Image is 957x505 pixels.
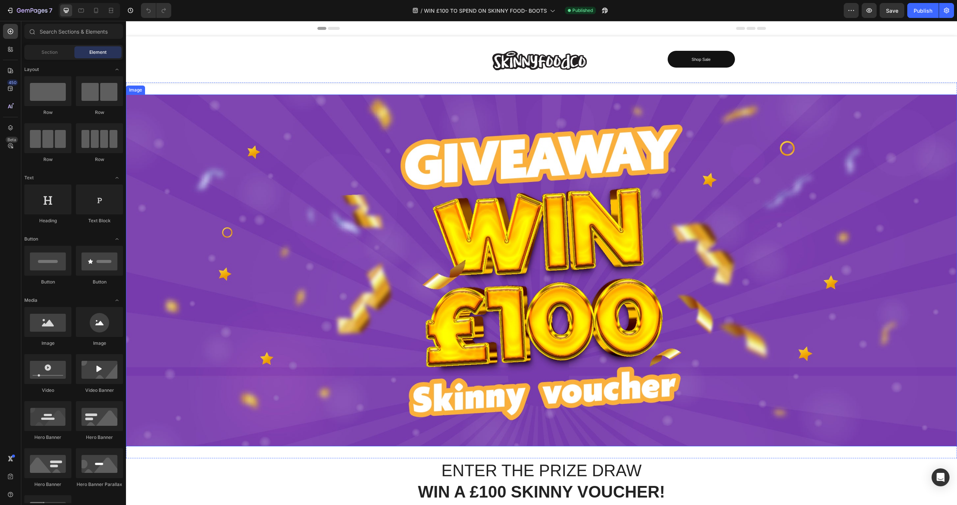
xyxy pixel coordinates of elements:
div: Hero Banner [76,434,123,441]
button: Save [880,3,904,18]
span: Text [24,174,34,181]
span: Toggle open [111,172,123,184]
strong: Win a £100 Skinny Voucher! [292,462,539,480]
div: Publish [914,7,932,15]
div: Heading [24,217,71,224]
span: Save [886,7,898,14]
div: Beta [6,137,18,143]
div: Hero Banner Parallax [76,481,123,488]
span: Published [572,7,593,14]
div: Image [1,66,18,72]
span: Enter the Prize Draw [316,440,516,459]
span: Toggle open [111,294,123,306]
span: / [421,7,422,15]
span: Media [24,297,37,304]
div: 450 [7,80,18,86]
div: Undo/Redo [141,3,171,18]
p: 7 [49,6,52,15]
span: Layout [24,66,39,73]
div: Video [24,387,71,394]
iframe: Design area [126,21,957,505]
span: Shop Sale [566,36,585,41]
div: Image [76,340,123,347]
img: gempages_533772334939505418-2c7cb0ca-2207-4ba8-ad4d-773087c70715.png [364,23,468,54]
div: Hero Banner [24,434,71,441]
span: Element [89,49,107,56]
span: Toggle open [111,63,123,75]
div: Button [76,279,123,285]
button: Publish [907,3,939,18]
a: Shop Sale [542,30,609,47]
div: Row [24,109,71,116]
input: Search Sections & Elements [24,24,123,39]
span: Toggle open [111,233,123,245]
div: Open Intercom Messenger [932,468,950,486]
div: Button [24,279,71,285]
div: Text Block [76,217,123,224]
div: Row [76,156,123,163]
span: WIN £100 TO SPEND ON SKINNY FOOD- BOOTS [424,7,547,15]
button: 7 [3,3,56,18]
div: Image [24,340,71,347]
div: Row [76,109,123,116]
span: Section [41,49,58,56]
div: Row [24,156,71,163]
div: Hero Banner [24,481,71,488]
span: Button [24,236,38,242]
div: Video Banner [76,387,123,394]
